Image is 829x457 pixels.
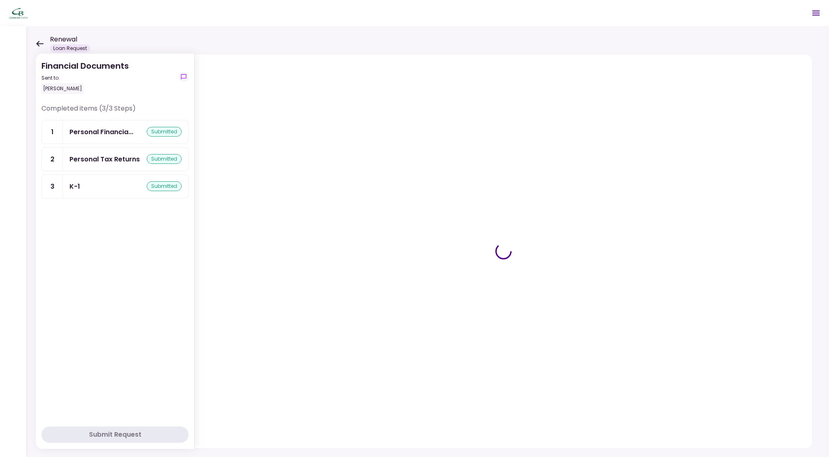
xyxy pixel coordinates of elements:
[147,127,182,137] div: submitted
[69,127,133,137] div: Personal Financial Statement
[69,181,80,192] div: K-1
[42,148,63,171] div: 2
[41,120,189,144] a: 1Personal Financial Statementsubmitted
[8,7,28,19] img: Partner icon
[147,154,182,164] div: submitted
[42,120,63,144] div: 1
[179,72,189,82] button: show-messages
[69,154,140,164] div: Personal Tax Returns
[147,181,182,191] div: submitted
[41,60,129,94] div: Financial Documents
[41,427,189,443] button: Submit Request
[41,74,129,82] div: Sent to:
[50,44,90,52] div: Loan Request
[41,174,189,198] a: 3K-1submitted
[806,3,826,23] button: Open menu
[42,175,63,198] div: 3
[41,83,84,94] div: [PERSON_NAME]
[41,104,189,120] div: Completed items (3/3 Steps)
[50,35,90,44] h1: Renewal
[89,430,141,440] div: Submit Request
[41,147,189,171] a: 2Personal Tax Returnssubmitted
